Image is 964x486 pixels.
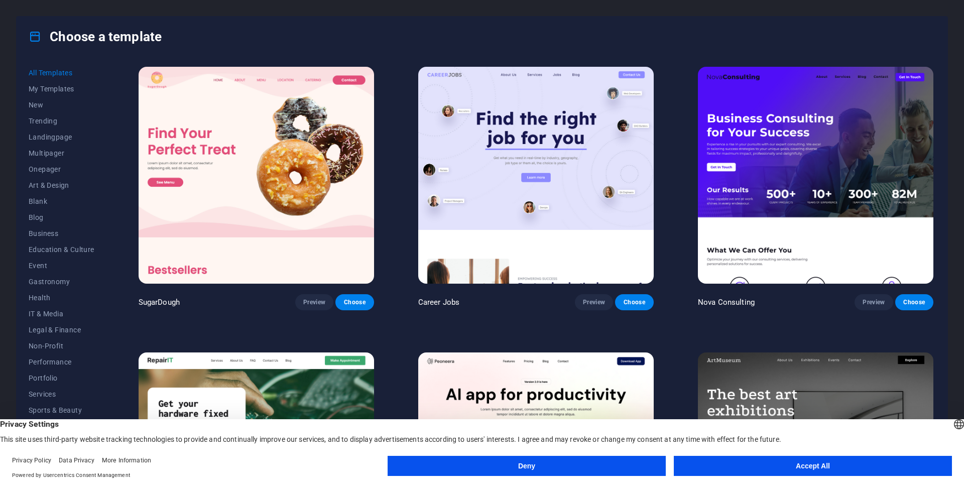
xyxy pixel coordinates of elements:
[139,297,180,307] p: SugarDough
[29,165,94,173] span: Onepager
[335,294,374,310] button: Choose
[29,177,94,193] button: Art & Design
[139,67,374,284] img: SugarDough
[29,386,94,402] button: Services
[29,310,94,318] span: IT & Media
[29,402,94,418] button: Sports & Beauty
[29,241,94,258] button: Education & Culture
[29,133,94,141] span: Landingpage
[698,67,933,284] img: Nova Consulting
[29,149,94,157] span: Multipager
[418,297,460,307] p: Career Jobs
[623,298,645,306] span: Choose
[29,358,94,366] span: Performance
[583,298,605,306] span: Preview
[29,342,94,350] span: Non-Profit
[29,370,94,386] button: Portfolio
[29,225,94,241] button: Business
[29,246,94,254] span: Education & Culture
[29,274,94,290] button: Gastronomy
[895,294,933,310] button: Choose
[29,197,94,205] span: Blank
[29,338,94,354] button: Non-Profit
[29,354,94,370] button: Performance
[575,294,613,310] button: Preview
[29,306,94,322] button: IT & Media
[29,262,94,270] span: Event
[303,298,325,306] span: Preview
[29,161,94,177] button: Onepager
[29,278,94,286] span: Gastronomy
[29,326,94,334] span: Legal & Finance
[29,129,94,145] button: Landingpage
[855,294,893,310] button: Preview
[29,81,94,97] button: My Templates
[29,65,94,81] button: All Templates
[29,390,94,398] span: Services
[29,145,94,161] button: Multipager
[29,213,94,221] span: Blog
[29,85,94,93] span: My Templates
[29,374,94,382] span: Portfolio
[29,294,94,302] span: Health
[698,297,755,307] p: Nova Consulting
[418,67,654,284] img: Career Jobs
[29,181,94,189] span: Art & Design
[29,258,94,274] button: Event
[903,298,925,306] span: Choose
[29,97,94,113] button: New
[29,113,94,129] button: Trending
[29,117,94,125] span: Trending
[29,193,94,209] button: Blank
[29,418,94,434] button: Trades
[29,69,94,77] span: All Templates
[29,29,162,45] h4: Choose a template
[29,290,94,306] button: Health
[615,294,653,310] button: Choose
[29,229,94,237] span: Business
[29,209,94,225] button: Blog
[343,298,366,306] span: Choose
[29,101,94,109] span: New
[863,298,885,306] span: Preview
[295,294,333,310] button: Preview
[29,406,94,414] span: Sports & Beauty
[29,322,94,338] button: Legal & Finance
